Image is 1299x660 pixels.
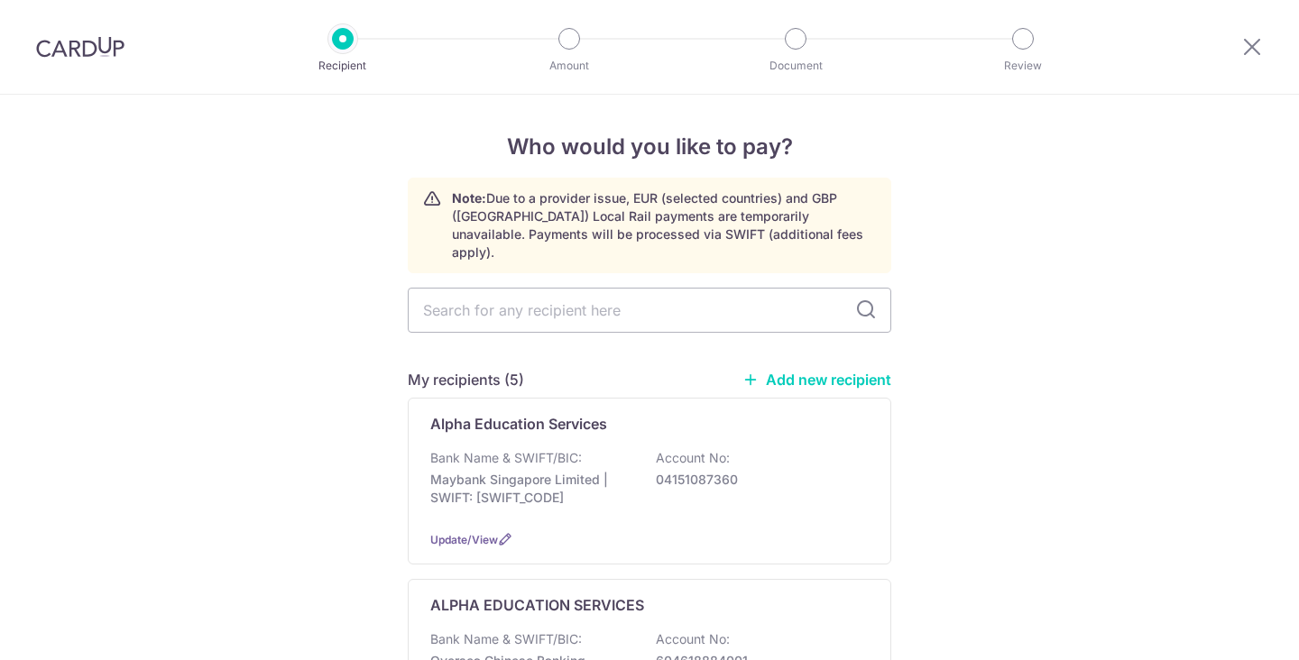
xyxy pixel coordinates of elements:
a: Add new recipient [742,371,891,389]
p: Bank Name & SWIFT/BIC: [430,630,582,648]
iframe: Opens a widget where you can find more information [1183,606,1281,651]
h4: Who would you like to pay? [408,131,891,163]
p: Account No: [656,630,730,648]
p: Bank Name & SWIFT/BIC: [430,449,582,467]
img: CardUp [36,36,124,58]
p: Alpha Education Services [430,413,607,435]
p: Account No: [656,449,730,467]
p: Maybank Singapore Limited | SWIFT: [SWIFT_CODE] [430,471,632,507]
p: Review [956,57,1090,75]
p: ALPHA EDUCATION SERVICES [430,594,644,616]
input: Search for any recipient here [408,288,891,333]
p: Document [729,57,862,75]
p: Recipient [276,57,410,75]
h5: My recipients (5) [408,369,524,390]
a: Update/View [430,533,498,546]
p: Due to a provider issue, EUR (selected countries) and GBP ([GEOGRAPHIC_DATA]) Local Rail payments... [452,189,876,261]
p: Amount [502,57,636,75]
p: 04151087360 [656,471,858,489]
strong: Note: [452,190,486,206]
